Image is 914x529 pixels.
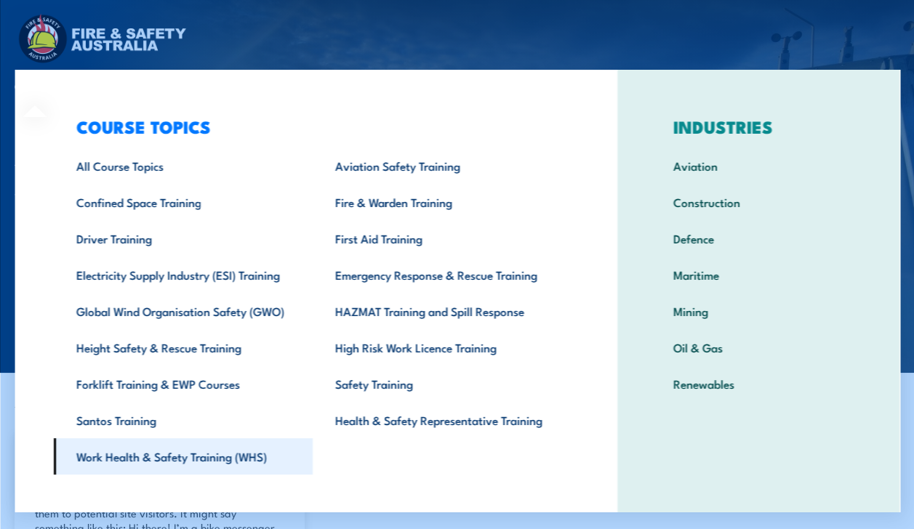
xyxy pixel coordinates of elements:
a: About Us [391,69,438,104]
a: High Risk Work Licence Training [312,329,571,366]
a: Height Safety & Rescue Training [53,329,312,366]
a: All Course Topics [53,148,312,184]
a: Health & Safety Representative Training [312,402,571,438]
a: Work Health & Safety Training (WHS) [53,438,312,475]
a: Mining [650,293,866,329]
a: Aviation Safety Training [312,148,571,184]
a: Confined Space Training [53,184,312,220]
a: Emergency Response Services [205,69,359,104]
h3: INDUSTRIES [650,116,866,137]
a: Course Calendar [87,69,173,104]
a: Contact [636,69,676,104]
h3: COURSE TOPICS [53,116,571,137]
a: Forklift Training & EWP Courses [53,366,312,402]
a: Defence [650,220,866,257]
a: Safety Training [312,366,571,402]
a: Aviation [650,148,866,184]
a: Fire & Warden Training [312,184,571,220]
a: Driver Training [53,220,312,257]
a: Learner Portal [530,69,604,104]
a: Emergency Response & Rescue Training [312,257,571,293]
a: Construction [650,184,866,220]
a: Electricity Supply Industry (ESI) Training [53,257,312,293]
a: Courses [15,69,55,104]
a: Renewables [650,366,866,402]
a: Global Wind Organisation Safety (GWO) [53,293,312,329]
a: News [470,69,498,104]
a: Santos Training [53,402,312,438]
a: Maritime [650,257,866,293]
a: First Aid Training [312,220,571,257]
a: HAZMAT Training and Spill Response [312,293,571,329]
a: Oil & Gas [650,329,866,366]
